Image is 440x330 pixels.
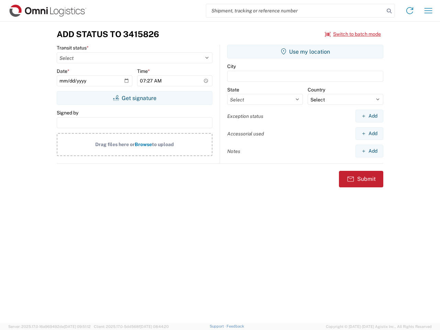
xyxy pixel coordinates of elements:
[137,68,150,74] label: Time
[57,45,89,51] label: Transit status
[339,171,383,187] button: Submit
[227,63,236,69] label: City
[227,148,240,154] label: Notes
[206,4,384,17] input: Shipment, tracking or reference number
[94,324,169,329] span: Client: 2025.17.0-5dd568f
[57,91,212,105] button: Get signature
[227,113,263,119] label: Exception status
[355,110,383,122] button: Add
[57,110,78,116] label: Signed by
[227,87,239,93] label: State
[308,87,325,93] label: Country
[355,145,383,157] button: Add
[210,324,227,328] a: Support
[57,68,69,74] label: Date
[8,324,91,329] span: Server: 2025.17.0-16a969492de
[227,324,244,328] a: Feedback
[140,324,169,329] span: [DATE] 08:44:20
[227,131,264,137] label: Accessorial used
[326,323,432,330] span: Copyright © [DATE]-[DATE] Agistix Inc., All Rights Reserved
[152,142,174,147] span: to upload
[135,142,152,147] span: Browse
[355,127,383,140] button: Add
[227,45,383,58] button: Use my location
[64,324,91,329] span: [DATE] 09:51:12
[95,142,135,147] span: Drag files here or
[57,29,159,39] h3: Add Status to 3415826
[325,29,381,40] button: Switch to batch mode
